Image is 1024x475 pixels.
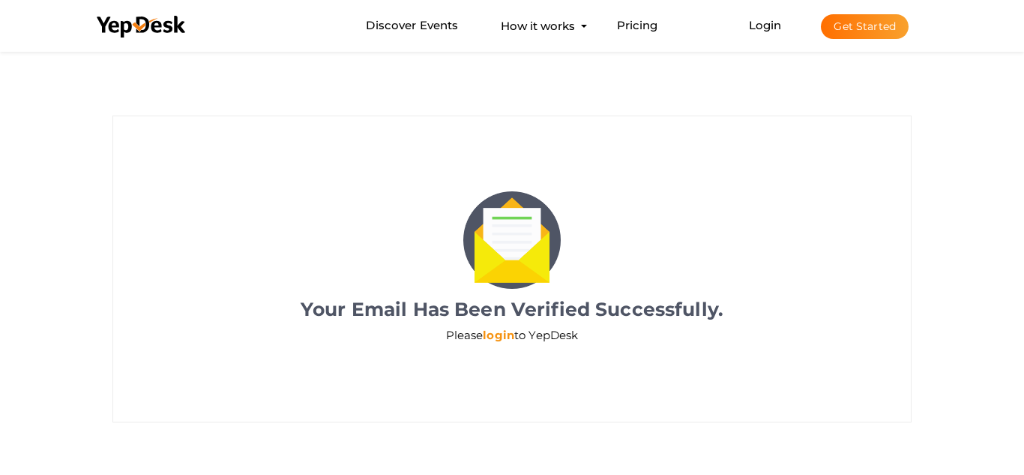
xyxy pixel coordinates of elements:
[301,289,723,323] label: Your Email Has Been Verified Successfully.
[483,328,514,342] a: login
[749,18,782,32] a: Login
[366,12,458,40] a: Discover Events
[496,12,579,40] button: How it works
[617,12,658,40] a: Pricing
[821,14,909,39] button: Get Started
[463,191,561,289] img: letter.png
[446,327,579,343] label: Please to YepDesk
